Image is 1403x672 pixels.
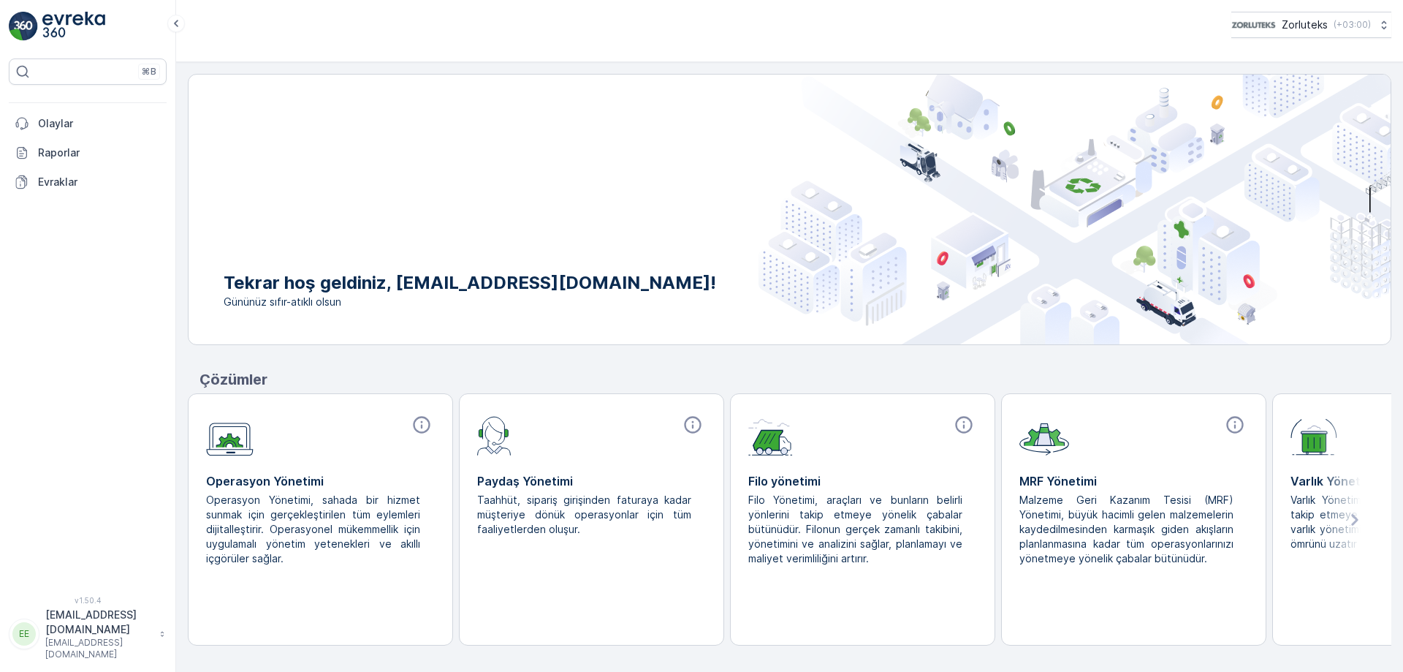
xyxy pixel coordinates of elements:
[224,271,716,295] p: Tekrar hoş geldiniz, [EMAIL_ADDRESS][DOMAIN_NAME]!
[38,116,161,131] p: Olaylar
[1231,17,1276,33] img: 6-1-9-3_wQBzyll.png
[45,608,152,637] p: [EMAIL_ADDRESS][DOMAIN_NAME]
[1282,18,1328,32] p: Zorluteks
[748,415,793,456] img: module-icon
[206,472,435,490] p: Operasyon Yönetimi
[748,493,965,566] p: Filo Yönetimi, araçları ve bunların belirli yönlerini takip etmeye yönelik çabalar bütünüdür. Fil...
[1290,415,1337,456] img: module-icon
[206,493,423,566] p: Operasyon Yönetimi, sahada bir hizmet sunmak için gerçekleştirilen tüm eylemleri dijitalleştirir....
[1019,472,1248,490] p: MRF Yönetimi
[199,369,1391,390] p: Çözümler
[9,167,167,197] a: Evraklar
[9,12,38,41] img: logo
[38,175,161,189] p: Evraklar
[142,66,156,78] p: ⌘B
[206,415,254,456] img: module-icon
[9,138,167,167] a: Raporlar
[1334,19,1371,31] p: ( +03:00 )
[1019,493,1236,566] p: Malzeme Geri Kazanım Tesisi (MRF) Yönetimi, büyük hacimli gelen malzemelerin kaydedilmesinden kar...
[1019,415,1069,456] img: module-icon
[477,415,512,456] img: module-icon
[45,637,152,660] p: [EMAIL_ADDRESS][DOMAIN_NAME]
[9,109,167,138] a: Olaylar
[42,12,105,41] img: logo_light-DOdMpM7g.png
[1231,12,1391,38] button: Zorluteks(+03:00)
[224,295,716,309] span: Gününüz sıfır-atıklı olsun
[9,596,167,605] span: v 1.50.4
[477,472,706,490] p: Paydaş Yönetimi
[12,622,36,646] div: EE
[477,493,694,537] p: Taahhüt, sipariş girişinden faturaya kadar müşteriye dönük operasyonlar için tüm faaliyetlerden o...
[38,146,161,160] p: Raporlar
[758,75,1391,344] img: city illustration
[9,608,167,660] button: EE[EMAIL_ADDRESS][DOMAIN_NAME][EMAIL_ADDRESS][DOMAIN_NAME]
[748,472,977,490] p: Filo yönetimi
